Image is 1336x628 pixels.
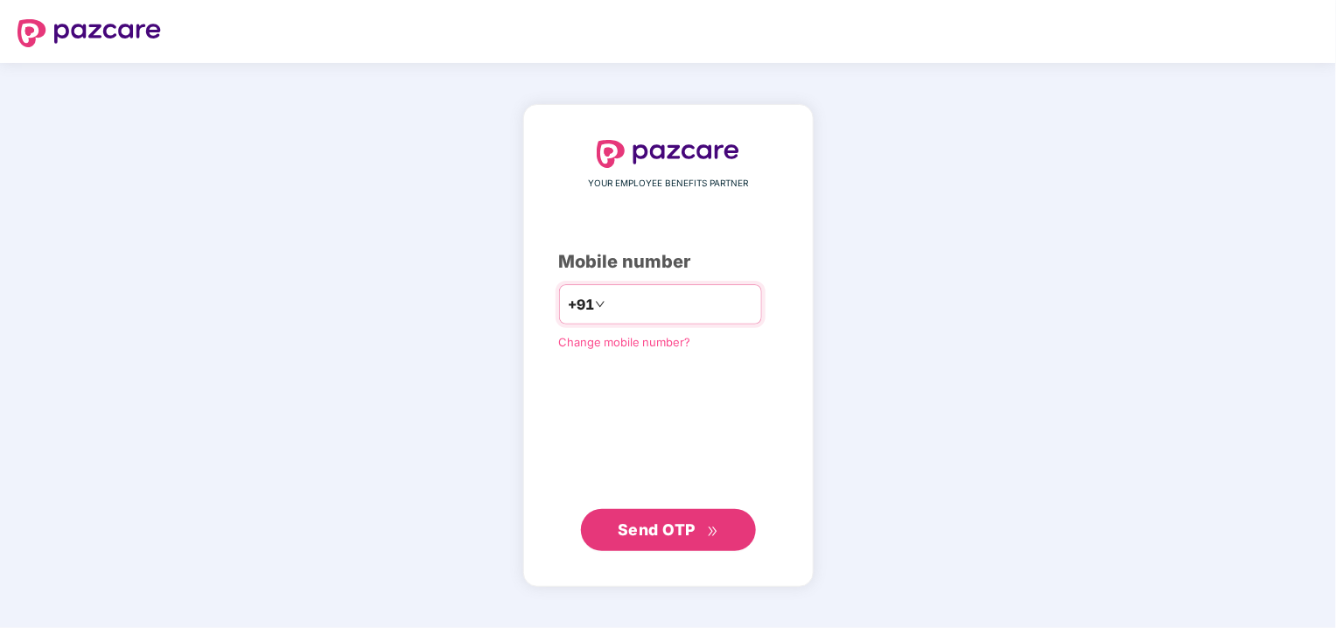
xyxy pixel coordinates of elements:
[559,335,691,349] a: Change mobile number?
[597,140,740,168] img: logo
[17,19,161,47] img: logo
[588,177,748,191] span: YOUR EMPLOYEE BENEFITS PARTNER
[618,520,696,539] span: Send OTP
[559,248,778,276] div: Mobile number
[707,526,718,537] span: double-right
[569,294,595,316] span: +91
[595,299,605,310] span: down
[581,509,756,551] button: Send OTPdouble-right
